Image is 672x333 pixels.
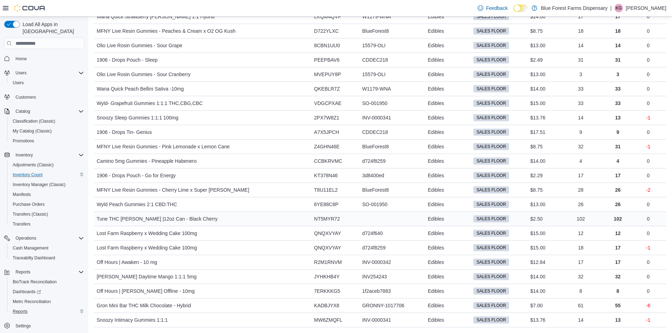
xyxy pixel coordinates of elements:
span: SALES FLOOR [473,27,509,35]
a: Metrc Reconciliation [10,297,54,306]
div: d724f8259 [359,154,425,168]
button: Users [7,78,87,88]
span: SALES FLOOR [477,42,506,49]
span: Users [13,69,84,77]
span: SALES FLOOR [477,115,506,121]
span: 1906 - Drops Pouch - Sleep [97,56,158,64]
div: $13.76 [527,111,556,125]
span: Lost Farm Raspberry x Wedding Cake 100mg [97,243,197,252]
a: Inventory Manager (Classic) [10,180,68,189]
span: My Catalog (Classic) [13,128,52,134]
span: Edibles [428,243,444,252]
span: Catalog [13,107,84,116]
span: Wyld Peach Gummies 2:1 CBD:THC [97,200,177,209]
span: Home [16,56,27,62]
span: Edibles [428,85,444,93]
p: 17 [615,243,621,252]
p: 33 [615,85,621,93]
span: Edibles [428,272,444,281]
p: 9 [617,128,619,136]
span: SALES FLOOR [477,230,506,236]
a: Feedback [475,1,510,15]
span: Edibles [428,157,444,165]
p: 0 [647,99,650,107]
div: $2.49 [527,53,556,67]
span: Purchase Orders [13,202,45,207]
div: CDDEC218 [359,125,425,139]
span: Home [13,54,84,63]
div: $15.00 [527,241,556,255]
span: Traceabilty Dashboard [13,255,55,261]
p: 0 [647,157,650,165]
div: 102 [556,212,606,226]
span: Metrc Reconciliation [13,299,51,304]
div: d724f8259 [359,241,425,255]
span: SALES FLOOR [477,158,506,164]
span: SALES FLOOR [477,172,506,179]
span: Wana Quick Strawberry [PERSON_NAME] 1:1 Hybrid [97,12,214,21]
button: Promotions [7,136,87,146]
div: $14.00 [527,270,556,284]
span: SALES FLOOR [477,143,506,150]
span: Camino 5mg Gummies - Pineapple Habenero [97,157,196,165]
a: Dashboards [7,287,87,297]
span: Users [16,70,26,76]
span: SALES FLOOR [473,143,509,150]
div: $12.84 [527,255,556,269]
span: SALES FLOOR [473,244,509,251]
div: 17 [556,255,606,269]
div: SO-001950 [359,197,425,211]
span: Catalog [16,109,30,114]
span: Purchase Orders [10,200,84,209]
span: Users [13,80,24,86]
div: $8.75 [527,183,556,197]
p: 17 [615,258,621,266]
button: Traceabilty Dashboard [7,253,87,263]
button: Transfers [7,219,87,229]
div: INV-0000341 [359,111,425,125]
button: Catalog [1,106,87,116]
div: $14.00 [527,82,556,96]
span: Edibles [428,113,444,122]
div: 9 [556,125,606,139]
span: Customers [13,93,84,101]
button: Inventory [13,151,36,159]
span: MVEPUY8P [314,70,341,79]
div: $15.00 [527,96,556,110]
div: 14 [556,111,606,125]
div: 32 [556,140,606,154]
span: Reports [13,268,84,276]
button: BioTrack Reconciliation [7,277,87,287]
span: SALES FLOOR [477,100,506,106]
a: Reports [10,307,30,316]
span: 1906 - Drops Tin- Genius [97,128,152,136]
p: 26 [615,200,621,209]
span: Z4GHN46E [314,142,339,151]
span: SALES FLOOR [477,216,506,222]
span: SALES FLOOR [473,42,509,49]
span: Inventory Count [10,171,84,179]
span: Settings [13,321,84,330]
p: 0 [647,128,650,136]
button: Adjustments (Classic) [7,160,87,170]
div: Kevin Gonzalez [615,4,623,12]
span: Reports [10,307,84,316]
span: JYHKHB4Y [314,272,339,281]
span: NT5MYR72 [314,215,340,223]
div: INV-0000342 [359,255,425,269]
span: KG [616,4,622,12]
button: Classification (Classic) [7,116,87,126]
a: Home [13,55,30,63]
span: SALES FLOOR [473,230,509,237]
span: 1906 - Drops Pouch - Go for Energy [97,171,176,180]
p: 26 [615,186,621,194]
div: $2.50 [527,212,556,226]
span: Edibles [428,99,444,107]
p: 4 [617,157,619,165]
span: SALES FLOOR [477,187,506,193]
a: Settings [13,322,34,330]
span: SALES FLOOR [473,259,509,266]
span: Tune THC [PERSON_NAME] |12oz Can - Black Cherry [97,215,218,223]
p: 14 [615,41,621,50]
p: 0 [647,41,650,50]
